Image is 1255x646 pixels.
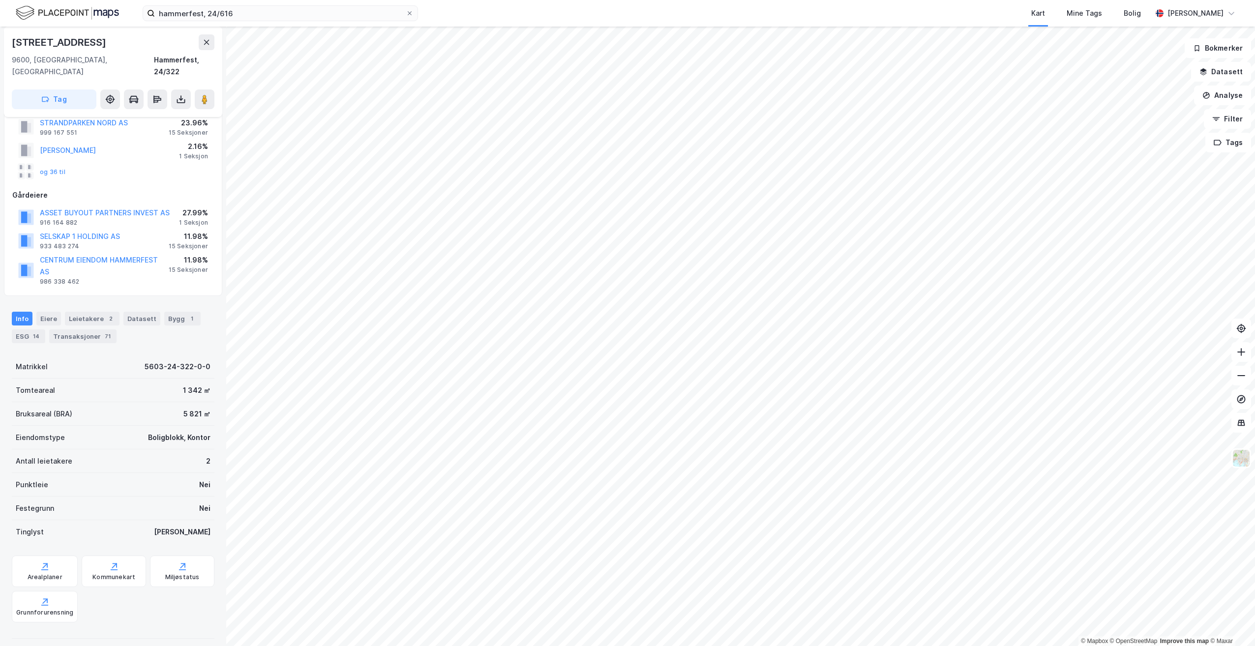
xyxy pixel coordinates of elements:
[12,89,96,109] button: Tag
[1206,599,1255,646] iframe: Chat Widget
[12,329,45,343] div: ESG
[148,432,210,443] div: Boligblokk, Kontor
[179,207,208,219] div: 27.99%
[169,266,208,274] div: 15 Seksjoner
[1194,86,1251,105] button: Analyse
[1031,7,1045,19] div: Kart
[103,331,113,341] div: 71
[183,384,210,396] div: 1 342 ㎡
[169,242,208,250] div: 15 Seksjoner
[16,609,73,617] div: Grunnforurensning
[16,408,72,420] div: Bruksareal (BRA)
[40,129,77,137] div: 999 167 551
[165,573,200,581] div: Miljøstatus
[145,361,210,373] div: 5603-24-322-0-0
[31,331,41,341] div: 14
[1185,38,1251,58] button: Bokmerker
[183,408,210,420] div: 5 821 ㎡
[1067,7,1102,19] div: Mine Tags
[1110,638,1158,645] a: OpenStreetMap
[1204,109,1251,129] button: Filter
[12,312,32,325] div: Info
[16,479,48,491] div: Punktleie
[169,117,208,129] div: 23.96%
[40,242,79,250] div: 933 483 274
[154,526,210,538] div: [PERSON_NAME]
[40,278,79,286] div: 986 338 462
[16,432,65,443] div: Eiendomstype
[92,573,135,581] div: Kommunekart
[1205,133,1251,152] button: Tags
[106,314,116,323] div: 2
[1191,62,1251,82] button: Datasett
[1160,638,1209,645] a: Improve this map
[16,4,119,22] img: logo.f888ab2527a4732fd821a326f86c7f29.svg
[36,312,61,325] div: Eiere
[12,54,154,78] div: 9600, [GEOGRAPHIC_DATA], [GEOGRAPHIC_DATA]
[179,219,208,227] div: 1 Seksjon
[179,141,208,152] div: 2.16%
[169,231,208,242] div: 11.98%
[187,314,197,323] div: 1
[206,455,210,467] div: 2
[16,361,48,373] div: Matrikkel
[12,34,108,50] div: [STREET_ADDRESS]
[16,526,44,538] div: Tinglyst
[123,312,160,325] div: Datasett
[169,129,208,137] div: 15 Seksjoner
[16,384,55,396] div: Tomteareal
[199,502,210,514] div: Nei
[199,479,210,491] div: Nei
[164,312,201,325] div: Bygg
[1167,7,1224,19] div: [PERSON_NAME]
[169,254,208,266] div: 11.98%
[154,54,214,78] div: Hammerfest, 24/322
[155,6,406,21] input: Søk på adresse, matrikkel, gårdeiere, leietakere eller personer
[179,152,208,160] div: 1 Seksjon
[40,219,77,227] div: 916 164 882
[12,189,214,201] div: Gårdeiere
[65,312,120,325] div: Leietakere
[16,455,72,467] div: Antall leietakere
[1232,449,1251,468] img: Z
[28,573,62,581] div: Arealplaner
[1124,7,1141,19] div: Bolig
[16,502,54,514] div: Festegrunn
[49,329,117,343] div: Transaksjoner
[1081,638,1108,645] a: Mapbox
